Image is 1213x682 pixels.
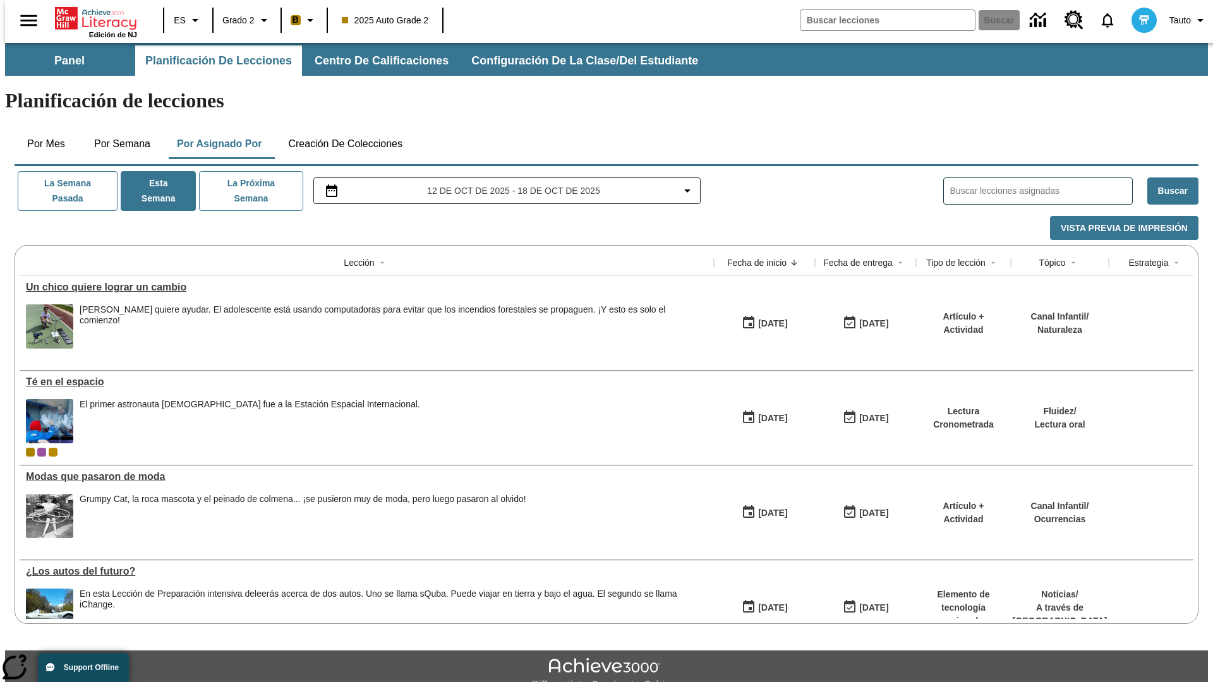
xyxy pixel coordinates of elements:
button: Configuración de la clase/del estudiante [461,45,708,76]
div: En esta Lección de Preparación intensiva de leerás acerca de dos autos. Uno se llama sQuba. Puede... [80,589,708,633]
button: Abrir el menú lateral [10,2,47,39]
div: Lección [344,256,374,269]
a: Portada [55,6,137,31]
a: Modas que pasaron de moda, Lecciones [26,471,708,482]
img: foto en blanco y negro de una chica haciendo girar unos hula-hulas en la década de 1950 [26,494,73,538]
span: Panel [54,54,85,68]
span: 2025 Auto Grade 2 [342,14,429,27]
button: Sort [1066,255,1081,270]
span: 12 de oct de 2025 - 18 de oct de 2025 [427,184,600,198]
span: Configuración de la clase/del estudiante [471,54,698,68]
div: [DATE] [859,600,888,616]
div: Subbarra de navegación [5,45,709,76]
div: Subbarra de navegación [5,43,1208,76]
button: Lenguaje: ES, Selecciona un idioma [168,9,208,32]
div: Tópico [1039,256,1065,269]
button: Perfil/Configuración [1164,9,1213,32]
div: [DATE] [859,316,888,332]
div: En esta Lección de Preparación intensiva de [80,589,708,610]
button: Planificación de lecciones [135,45,302,76]
img: Ryan Honary posa en cuclillas con unos dispositivos de detección de incendios [26,304,73,349]
a: Centro de información [1022,3,1057,38]
div: [PERSON_NAME] quiere ayudar. El adolescente está usando computadoras para evitar que los incendio... [80,304,708,326]
p: Canal Infantil / [1031,310,1089,323]
div: [DATE] [758,505,787,521]
button: Esta semana [121,171,196,211]
div: El primer astronauta británico fue a la Estación Espacial Internacional. [80,399,420,443]
span: B [293,12,299,28]
span: Centro de calificaciones [315,54,449,68]
button: Seleccione el intervalo de fechas opción del menú [319,183,696,198]
div: [DATE] [859,505,888,521]
button: Por semana [84,129,160,159]
button: Sort [375,255,390,270]
button: Centro de calificaciones [305,45,459,76]
h1: Planificación de lecciones [5,89,1208,112]
p: Noticias / [1013,588,1107,601]
testabrev: leerás acerca de dos autos. Uno se llama sQuba. Puede viajar en tierra y bajo el agua. El segundo... [80,589,677,609]
span: Edición de NJ [89,31,137,39]
img: avatar image [1132,8,1157,33]
div: [DATE] [758,410,787,426]
button: Escoja un nuevo avatar [1124,4,1164,37]
a: ¿Los autos del futuro? , Lecciones [26,566,708,577]
div: Modas que pasaron de moda [26,471,708,482]
p: Canal Infantil / [1031,500,1089,513]
span: Tauto [1169,14,1191,27]
div: New 2025 class [49,448,57,457]
svg: Collapse Date Range Filter [680,183,695,198]
div: Grumpy Cat, la roca mascota y el peinado de colmena... ¡se pusieron muy de moda, pero luego pasar... [80,494,526,505]
div: Tipo de lección [926,256,986,269]
p: Lectura oral [1034,418,1085,431]
div: Clase actual [26,448,35,457]
img: Un automóvil de alta tecnología flotando en el agua. [26,589,73,633]
div: [DATE] [758,600,787,616]
div: Ryan Honary quiere ayudar. El adolescente está usando computadoras para evitar que los incendios ... [80,304,708,349]
div: Fecha de entrega [823,256,893,269]
button: 08/01/26: Último día en que podrá accederse la lección [838,595,893,619]
button: Creación de colecciones [278,129,413,159]
button: Sort [787,255,802,270]
span: Support Offline [64,663,119,672]
p: A través de [GEOGRAPHIC_DATA] [1013,601,1107,628]
button: 10/06/25: Primer día en que estuvo disponible la lección [737,406,792,430]
p: Lectura Cronometrada [922,405,1005,431]
div: Grumpy Cat, la roca mascota y el peinado de colmena... ¡se pusieron muy de moda, pero luego pasar... [80,494,526,538]
button: Vista previa de impresión [1050,216,1198,241]
div: Té en el espacio [26,376,708,388]
span: Planificación de lecciones [145,54,292,68]
div: ¿Los autos del futuro? [26,566,708,577]
button: Sort [1169,255,1184,270]
a: Notificaciones [1091,4,1124,37]
a: Centro de recursos, Se abrirá en una pestaña nueva. [1057,3,1091,37]
button: La próxima semana [199,171,303,211]
button: Por mes [15,129,78,159]
a: Un chico quiere lograr un cambio, Lecciones [26,282,708,293]
button: Boost El color de la clase es anaranjado claro. Cambiar el color de la clase. [286,9,323,32]
span: Grado 2 [222,14,255,27]
input: Buscar lecciones asignadas [950,182,1132,200]
button: Grado: Grado 2, Elige un grado [217,9,277,32]
button: Sort [893,255,908,270]
button: Support Offline [38,653,129,682]
button: Sort [986,255,1001,270]
button: Buscar [1147,177,1198,205]
button: Panel [6,45,133,76]
p: Artículo + Actividad [922,500,1005,526]
button: Por asignado por [167,129,272,159]
div: El primer astronauta [DEMOGRAPHIC_DATA] fue a la Estación Espacial Internacional. [80,399,420,410]
button: 10/15/25: Primer día en que estuvo disponible la lección [737,311,792,335]
input: Buscar campo [800,10,975,30]
span: ES [174,14,186,27]
button: 07/01/25: Primer día en que estuvo disponible la lección [737,595,792,619]
p: Naturaleza [1031,323,1089,337]
div: Estrategia [1128,256,1168,269]
button: 10/12/25: Último día en que podrá accederse la lección [838,406,893,430]
div: OL 2025 Auto Grade 3 [37,448,46,457]
div: Un chico quiere lograr un cambio [26,282,708,293]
